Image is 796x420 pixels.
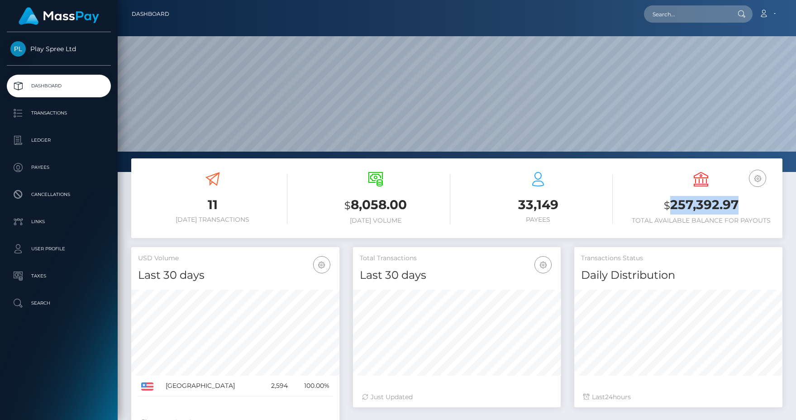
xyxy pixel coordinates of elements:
[7,265,111,287] a: Taxes
[138,196,287,214] h3: 11
[464,216,613,224] h6: Payees
[10,296,107,310] p: Search
[162,376,261,396] td: [GEOGRAPHIC_DATA]
[138,254,333,263] h5: USD Volume
[583,392,773,402] div: Last hours
[581,267,776,283] h4: Daily Distribution
[7,183,111,206] a: Cancellations
[10,188,107,201] p: Cancellations
[10,106,107,120] p: Transactions
[301,217,450,224] h6: [DATE] Volume
[19,7,99,25] img: MassPay Logo
[626,196,776,215] h3: 257,392.97
[344,199,351,212] small: $
[464,196,613,214] h3: 33,149
[7,75,111,97] a: Dashboard
[10,269,107,283] p: Taxes
[7,210,111,233] a: Links
[7,102,111,124] a: Transactions
[7,45,111,53] span: Play Spree Ltd
[605,393,613,401] span: 24
[141,382,153,391] img: US.png
[664,199,670,212] small: $
[138,216,287,224] h6: [DATE] Transactions
[10,215,107,229] p: Links
[360,254,554,263] h5: Total Transactions
[301,196,450,215] h3: 8,058.00
[360,267,554,283] h4: Last 30 days
[10,161,107,174] p: Payees
[7,238,111,260] a: User Profile
[138,267,333,283] h4: Last 30 days
[7,292,111,315] a: Search
[362,392,552,402] div: Just Updated
[7,156,111,179] a: Payees
[132,5,169,24] a: Dashboard
[644,5,729,23] input: Search...
[581,254,776,263] h5: Transactions Status
[291,376,332,396] td: 100.00%
[10,242,107,256] p: User Profile
[261,376,291,396] td: 2,594
[10,41,26,57] img: Play Spree Ltd
[7,129,111,152] a: Ledger
[10,79,107,93] p: Dashboard
[10,134,107,147] p: Ledger
[626,217,776,224] h6: Total Available Balance for Payouts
